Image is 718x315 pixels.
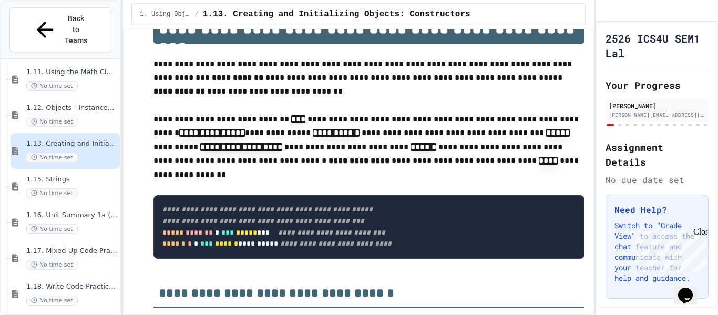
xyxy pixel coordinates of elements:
[26,211,118,220] span: 1.16. Unit Summary 1a (1.1-1.6)
[631,227,707,272] iframe: chat widget
[609,111,705,119] div: [PERSON_NAME][EMAIL_ADDRESS][PERSON_NAME][DOMAIN_NAME]
[606,78,709,93] h2: Your Progress
[609,101,705,110] div: [PERSON_NAME]
[614,220,700,283] p: Switch to "Grade View" to access the chat feature and communicate with your teacher for help and ...
[614,204,700,216] h3: Need Help?
[195,10,199,18] span: /
[26,117,78,127] span: No time set
[606,140,709,169] h2: Assignment Details
[674,273,707,304] iframe: chat widget
[606,174,709,186] div: No due date set
[64,13,88,46] span: Back to Teams
[26,188,78,198] span: No time set
[26,81,78,91] span: No time set
[26,68,118,77] span: 1.11. Using the Math Class
[9,7,111,52] button: Back to Teams
[26,224,78,234] span: No time set
[26,139,118,148] span: 1.13. Creating and Initializing Objects: Constructors
[4,4,73,67] div: Chat with us now!Close
[26,260,78,270] span: No time set
[26,175,118,184] span: 1.15. Strings
[140,10,191,18] span: 1. Using Objects and Methods
[203,8,470,21] span: 1.13. Creating and Initializing Objects: Constructors
[26,247,118,256] span: 1.17. Mixed Up Code Practice 1.1-1.6
[26,153,78,162] span: No time set
[606,31,709,60] h1: 2526 ICS4U SEM1 Lal
[26,282,118,291] span: 1.18. Write Code Practice 1.1-1.6
[26,296,78,306] span: No time set
[26,104,118,113] span: 1.12. Objects - Instances of Classes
